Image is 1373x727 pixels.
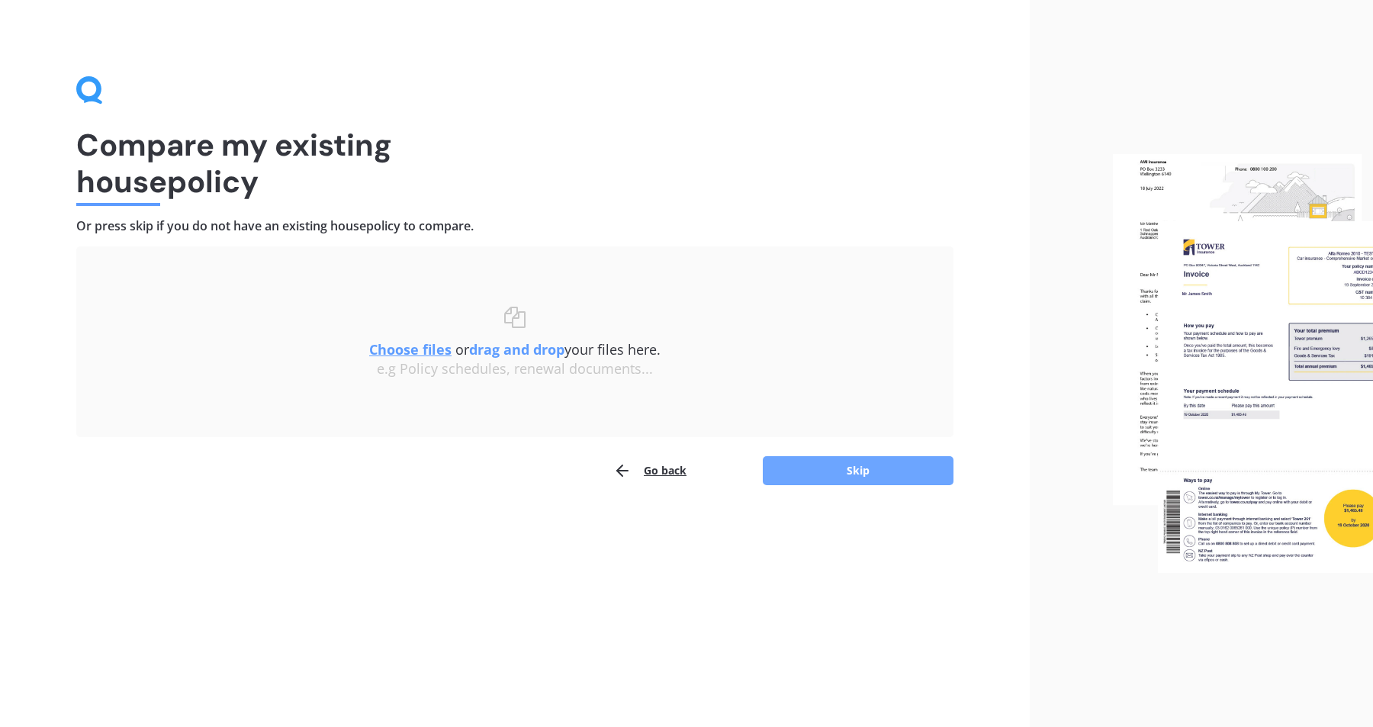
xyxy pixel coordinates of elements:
[613,455,686,486] button: Go back
[76,127,953,200] h1: Compare my existing house policy
[369,340,452,359] u: Choose files
[1113,154,1373,574] img: files.webp
[369,340,661,359] span: or your files here.
[76,218,953,234] h4: Or press skip if you do not have an existing house policy to compare.
[763,456,953,485] button: Skip
[469,340,564,359] b: drag and drop
[107,361,923,378] div: e.g Policy schedules, renewal documents...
